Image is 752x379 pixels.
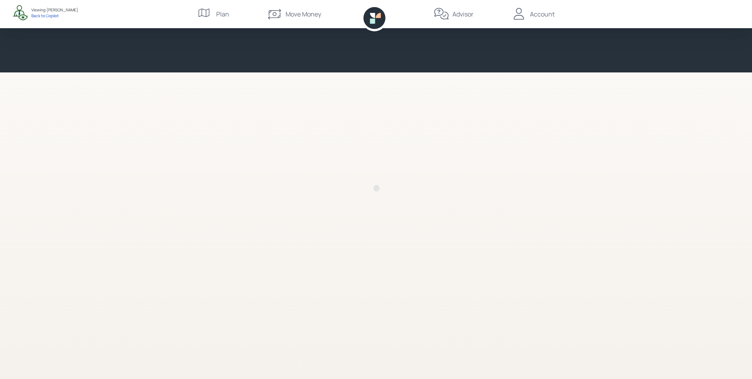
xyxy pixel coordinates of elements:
div: Back to Copilot [31,13,78,18]
div: Plan [216,9,229,19]
img: Retirable loading [367,179,385,197]
div: Move Money [286,9,321,19]
div: Account [530,9,555,19]
div: Advisor [452,9,474,19]
div: Viewing: [PERSON_NAME] [31,7,78,13]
